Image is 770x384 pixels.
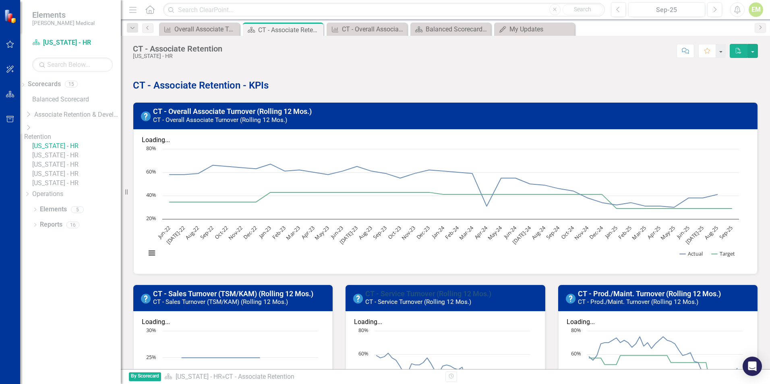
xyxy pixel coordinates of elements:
[271,224,287,241] text: Feb-23
[631,224,648,241] text: Mar-25
[530,224,547,241] text: Aug-24
[566,294,575,303] img: No Information
[225,373,294,380] div: CT - Associate Retention
[153,107,312,116] a: CT - Overall Associate Turnover (Rolling 12 Mos.)
[184,224,201,241] text: Aug-22
[743,357,762,376] div: Open Intercom Messenger
[354,318,536,327] div: Loading...
[4,8,19,24] img: ClearPoint Strategy
[486,224,504,242] text: May-24
[141,294,151,303] img: No Information
[578,289,721,298] a: CT - Prod./Maint. Turnover (Rolling 12 Mos.)
[426,24,489,34] div: Balanced Scorecard Welcome Page
[142,145,743,266] svg: Interactive chart
[313,224,330,242] text: May-23
[32,179,121,188] a: [US_STATE] - HR
[567,318,749,327] div: Loading...
[180,356,261,359] g: Actual, line 1 of 2 with 4 data points.
[142,318,324,327] div: Loading...
[199,224,215,241] text: Sep-22
[300,224,316,240] text: Apr-23
[501,224,518,240] text: Jun-24
[571,326,581,334] text: 80%
[559,224,576,240] text: Oct-24
[32,190,121,199] a: Operations
[342,24,405,34] div: CT - Overall Associate Turnover (Rolling 12 Mos.)
[284,224,301,241] text: Mar-23
[473,224,489,240] text: Apr-24
[444,224,461,241] text: Feb-24
[412,24,489,34] a: Balanced Scorecard Welcome Page
[146,191,156,198] text: 40%
[146,215,156,222] text: 20%
[146,168,156,175] text: 60%
[133,44,222,53] div: CT - Associate Retention
[684,224,705,246] text: [DATE]-25
[34,110,121,120] a: Associate Retention & Development
[718,224,734,241] text: Sep-25
[603,224,619,240] text: Jan-25
[712,250,735,257] button: Show Target
[338,224,359,246] text: [DATE]-23
[32,95,121,104] a: Balanced Scorecard
[749,2,763,17] button: EM
[174,24,238,34] div: Overall Associate Turnover (Rolling 12 Mos.)
[496,24,573,34] a: My Updates
[680,250,703,257] button: Show Actual
[40,205,67,214] a: Elements
[146,248,157,259] button: View chart menu, Chart
[400,224,417,241] text: Nov-23
[227,224,244,241] text: Nov-22
[544,224,561,241] text: Sep-24
[65,81,78,88] div: 15
[675,224,691,240] text: Jun-25
[133,53,222,59] div: [US_STATE] - HR
[155,224,172,240] text: Jun-22
[258,25,321,35] div: CT - Associate Retention
[176,373,222,380] a: [US_STATE] - HR
[617,224,633,241] text: Feb-25
[153,289,313,298] a: CT - Sales Turnover (TSM/KAM) (Rolling 12 Mos.)
[32,10,95,20] span: Elements
[32,142,121,151] a: [US_STATE] - HR
[659,224,676,242] text: May-25
[32,169,121,179] a: [US_STATE] - HR
[386,224,402,240] text: Oct-23
[129,372,161,382] span: By Scorecard
[511,224,533,246] text: [DATE]-24
[357,224,374,241] text: Aug-23
[32,20,95,26] small: [PERSON_NAME] Medical
[509,24,573,34] div: My Updates
[40,220,62,229] a: Reports
[146,326,156,334] text: 30%
[153,116,287,124] small: CT - Overall Associate Turnover (Rolling 12 Mos.)
[133,80,269,91] strong: CT - Associate Retention - KPIs
[242,224,258,241] text: Dec-22
[32,151,121,160] a: [US_STATE] - HR
[631,5,702,15] div: Sep-25
[573,224,590,241] text: Nov-24
[571,350,581,357] text: 60%
[703,224,720,241] text: Aug-25
[430,224,446,240] text: Jan-24
[66,221,79,228] div: 16
[142,145,749,266] div: Chart. Highcharts interactive chart.
[153,298,288,306] small: CT - Sales Turnover (TSM/KAM) (Rolling 12 Mos.)
[574,6,591,12] span: Search
[146,145,156,152] text: 80%
[353,294,363,303] img: No Information
[578,298,698,306] small: CT - Prod./Maint. Turnover (Rolling 12 Mos.)
[161,24,238,34] a: Overall Associate Turnover (Rolling 12 Mos.)
[365,289,491,298] a: CT - Service Turnover (Rolling 12 Mos.)
[28,80,61,89] a: Scorecards
[372,224,388,241] text: Sep-23
[146,353,156,361] text: 25%
[32,38,113,47] a: [US_STATE] - HR
[457,224,475,241] text: Mar-24
[163,3,605,17] input: Search ClearPoint...
[24,132,121,142] a: Retention
[141,111,151,121] img: No Information
[588,224,605,241] text: Dec-24
[32,160,121,169] a: [US_STATE] - HR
